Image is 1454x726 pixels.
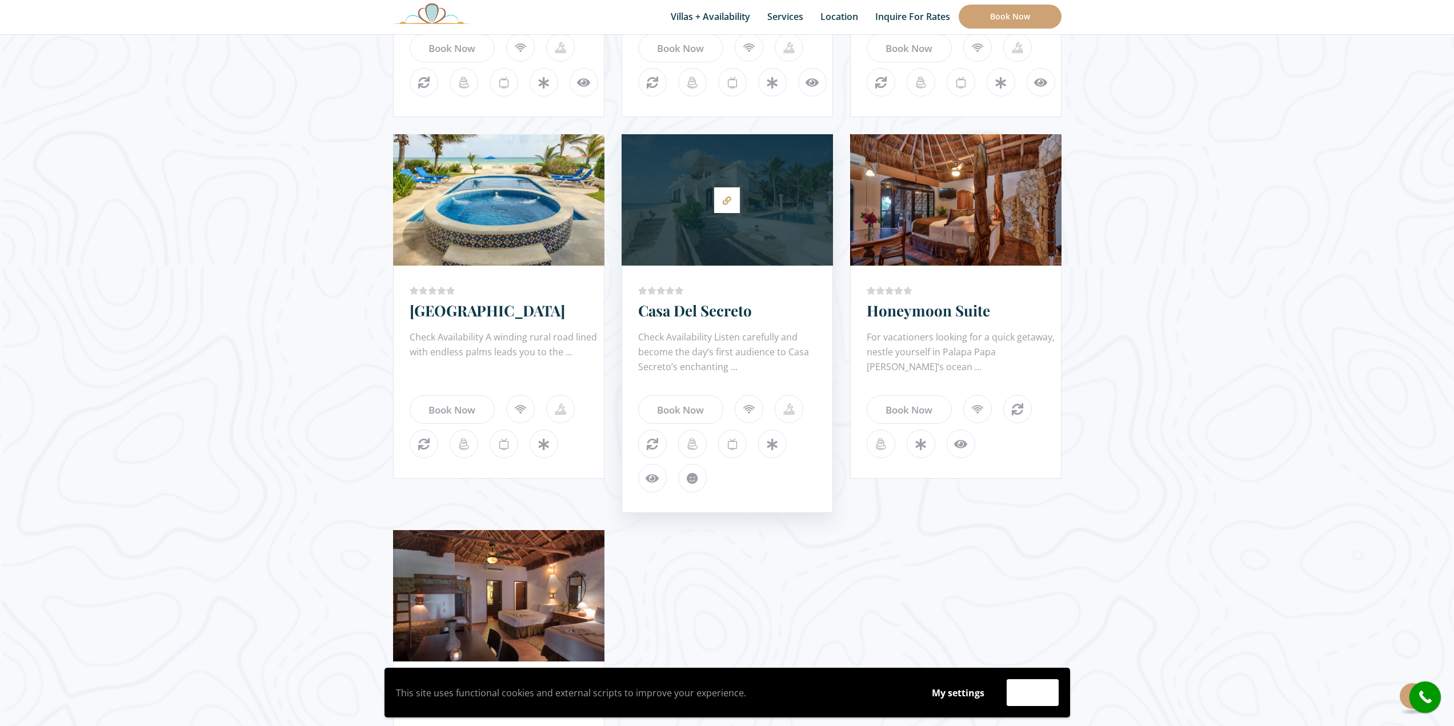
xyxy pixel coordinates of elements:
[867,300,990,320] a: Honeymoon Suite
[638,395,723,424] a: Book Now
[921,680,995,706] button: My settings
[410,330,604,375] div: Check Availability A winding rural road lined with endless palms leads you to the ...
[1007,679,1059,706] button: Accept
[867,395,952,424] a: Book Now
[638,330,832,375] div: Check Availability Listen carefully and become the day’s first audience to Casa Secreto’s enchant...
[638,34,723,62] a: Book Now
[410,34,495,62] a: Book Now
[959,5,1062,29] a: Book Now
[410,395,495,424] a: Book Now
[396,684,910,701] p: This site uses functional cookies and external scripts to improve your experience.
[638,300,752,320] a: Casa Del Secreto
[867,330,1061,375] div: For vacationers looking for a quick getaway, nestle yourself in Palapa Papa [PERSON_NAME]’s ocean...
[393,3,471,24] img: Awesome Logo
[1412,684,1438,710] i: call
[867,34,952,62] a: Book Now
[410,300,565,320] a: [GEOGRAPHIC_DATA]
[1409,681,1441,713] a: call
